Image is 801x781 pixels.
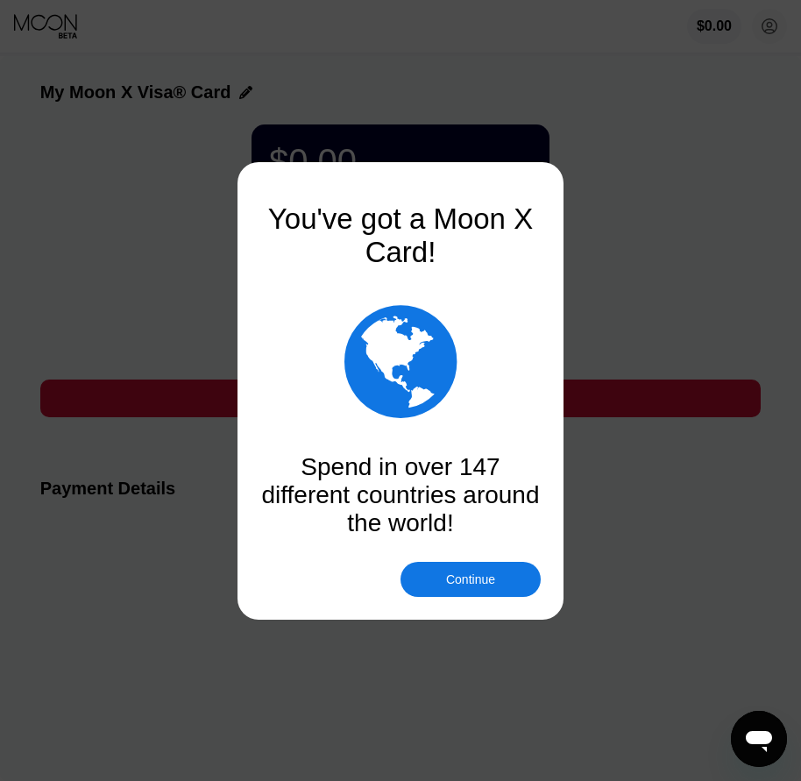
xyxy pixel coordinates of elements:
[260,453,541,537] div: Spend in over 147 different countries around the world!
[344,295,457,427] div: 
[260,202,541,269] div: You've got a Moon X Card!
[446,572,495,586] div: Continue
[260,295,541,427] div: 
[400,562,541,597] div: Continue
[731,711,787,767] iframe: Button to launch messaging window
